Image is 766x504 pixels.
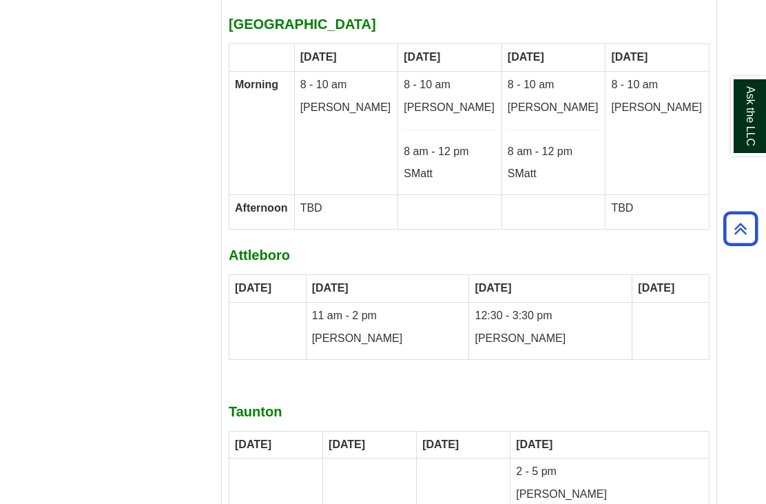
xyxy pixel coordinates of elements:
strong: [DATE] [329,439,365,450]
strong: [DATE] [312,282,349,294]
p: [PERSON_NAME] [475,331,626,347]
p: [PERSON_NAME] [300,100,393,116]
p: [PERSON_NAME] [611,100,703,116]
p: TBD [300,201,393,216]
p: [PERSON_NAME] [312,331,464,347]
p: SMatt [404,166,496,182]
p: [PERSON_NAME] [508,100,600,116]
p: 8 - 10 am [404,77,496,93]
p: 8 am - 12 pm [404,144,496,160]
a: Back to Top [718,219,763,238]
strong: [DATE] [404,51,440,63]
strong: [DATE] [508,51,544,63]
strong: [DATE] [235,282,271,294]
p: [PERSON_NAME] [404,100,496,116]
strong: Taunton [229,404,282,419]
strong: Attleboro [229,248,290,263]
strong: [DATE] [516,439,552,450]
p: 8 - 10 am [300,77,393,93]
strong: [DATE] [611,51,648,63]
strong: [DATE] [475,282,511,294]
p: 12:30 - 3:30 pm [475,308,626,324]
strong: Morning [235,79,278,90]
p: 8 - 10 am [611,77,703,93]
p: [PERSON_NAME] [516,487,703,503]
p: 11 am - 2 pm [312,308,464,324]
strong: [GEOGRAPHIC_DATA] [229,17,376,32]
p: 8 am - 12 pm [508,144,600,160]
strong: [DATE] [300,51,337,63]
td: TBD [605,195,710,230]
strong: [DATE] [638,282,674,294]
strong: Afternoon [235,202,287,214]
p: 2 - 5 pm [516,464,703,480]
strong: [DATE] [235,439,271,450]
strong: [DATE] [422,439,459,450]
p: 8 - 10 am [508,77,600,93]
p: SMatt [508,166,600,182]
